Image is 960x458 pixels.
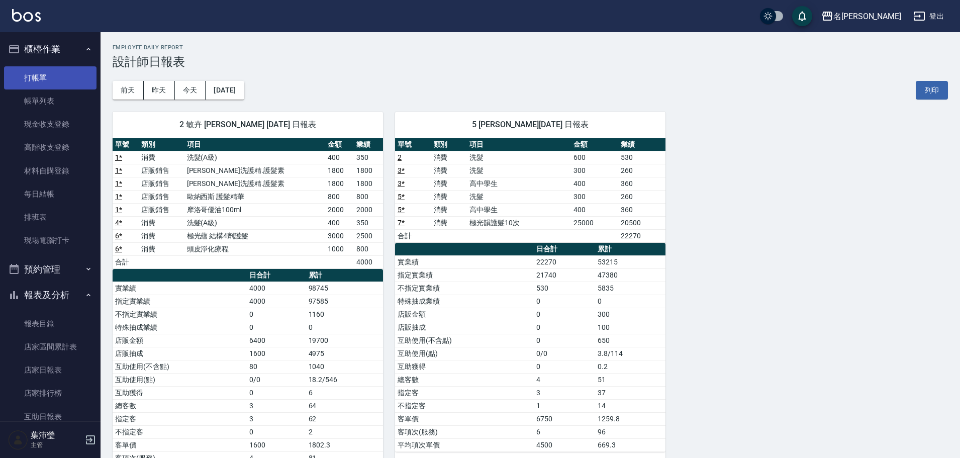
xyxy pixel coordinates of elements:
td: 店販抽成 [113,347,247,360]
td: 1 [534,399,595,412]
td: 0 [534,321,595,334]
td: 19700 [306,334,383,347]
td: 0/0 [247,373,306,386]
table: a dense table [395,243,665,452]
h3: 設計師日報表 [113,55,948,69]
td: 530 [618,151,665,164]
td: 4500 [534,438,595,451]
td: 6400 [247,334,306,347]
td: 客單價 [113,438,247,451]
th: 累計 [595,243,665,256]
td: 高中學生 [467,203,571,216]
td: 1000 [325,242,354,255]
td: 260 [618,164,665,177]
button: 前天 [113,81,144,100]
td: 摩洛哥優油100ml [184,203,325,216]
table: a dense table [113,138,383,269]
td: 800 [354,242,383,255]
td: 650 [595,334,665,347]
td: 消費 [431,216,467,229]
td: 3.8/114 [595,347,665,360]
td: 極光蘊 結構4劑護髮 [184,229,325,242]
button: save [792,6,812,26]
a: 報表目錄 [4,312,97,335]
td: 高中學生 [467,177,571,190]
td: 96 [595,425,665,438]
td: [PERSON_NAME]洗護精.護髮素 [184,177,325,190]
a: 帳單列表 [4,89,97,113]
td: 店販銷售 [139,177,184,190]
button: 櫃檯作業 [4,36,97,62]
td: 指定實業績 [395,268,534,282]
button: 今天 [175,81,206,100]
td: 360 [618,177,665,190]
td: 洗髮(A級) [184,216,325,229]
td: 4 [534,373,595,386]
td: 0 [247,386,306,399]
td: 店販銷售 [139,203,184,216]
td: 總客數 [113,399,247,412]
td: 消費 [139,229,184,242]
a: 互助日報表 [4,405,97,428]
button: 昨天 [144,81,175,100]
td: 洗髮 [467,190,571,203]
td: 0 [247,425,306,438]
td: 3 [247,399,306,412]
td: 不指定客 [395,399,534,412]
td: 1800 [354,177,383,190]
td: 5835 [595,282,665,295]
td: 2 [306,425,383,438]
td: 0 [595,295,665,308]
td: 店販抽成 [395,321,534,334]
td: 300 [571,164,618,177]
table: a dense table [395,138,665,243]
td: 2500 [354,229,383,242]
td: 6 [306,386,383,399]
td: 0 [534,360,595,373]
td: 指定客 [113,412,247,425]
td: 800 [354,190,383,203]
td: 互助獲得 [113,386,247,399]
td: 合計 [395,229,431,242]
td: 300 [595,308,665,321]
td: 1600 [247,438,306,451]
button: 報表及分析 [4,282,97,308]
span: 2 敏卉 [PERSON_NAME] [DATE] 日報表 [125,120,371,130]
td: 18.2/546 [306,373,383,386]
td: 互助使用(點) [113,373,247,386]
td: 400 [571,177,618,190]
td: 22270 [618,229,665,242]
td: 店販金額 [113,334,247,347]
td: 0 [534,295,595,308]
td: 互助使用(不含點) [113,360,247,373]
td: 4000 [247,282,306,295]
th: 單號 [113,138,139,151]
td: 0 [534,334,595,347]
a: 打帳單 [4,66,97,89]
th: 累計 [306,269,383,282]
td: 消費 [431,151,467,164]
p: 主管 [31,440,82,449]
a: 現場電腦打卡 [4,229,97,252]
td: 特殊抽成業績 [395,295,534,308]
a: 2 [398,153,402,161]
td: 歐納西斯 護髮精華 [184,190,325,203]
td: 2000 [354,203,383,216]
td: 3 [247,412,306,425]
button: [DATE] [206,81,244,100]
td: 1040 [306,360,383,373]
th: 日合計 [534,243,595,256]
td: 669.3 [595,438,665,451]
img: Logo [12,9,41,22]
td: 0.2 [595,360,665,373]
td: 4000 [354,255,383,268]
td: 不指定實業績 [395,282,534,295]
th: 日合計 [247,269,306,282]
a: 現金收支登錄 [4,113,97,136]
td: 客單價 [395,412,534,425]
h5: 葉沛瑩 [31,430,82,440]
th: 金額 [325,138,354,151]
td: 客項次(服務) [395,425,534,438]
td: 80 [247,360,306,373]
td: 21740 [534,268,595,282]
